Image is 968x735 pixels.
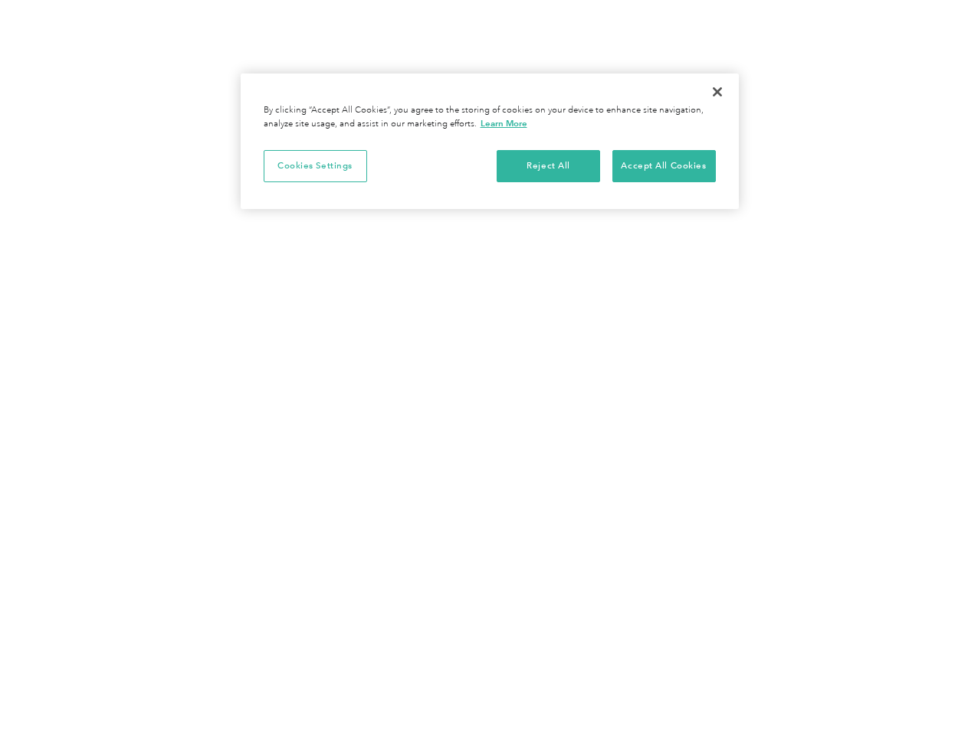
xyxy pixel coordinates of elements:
div: By clicking “Accept All Cookies”, you agree to the storing of cookies on your device to enhance s... [264,104,716,131]
button: Reject All [497,150,600,182]
a: More information about your privacy, opens in a new tab [481,118,527,129]
button: Cookies Settings [264,150,367,182]
button: Accept All Cookies [612,150,716,182]
div: Privacy [241,73,739,209]
div: Cookie banner [241,73,739,209]
button: Close [701,75,734,109]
